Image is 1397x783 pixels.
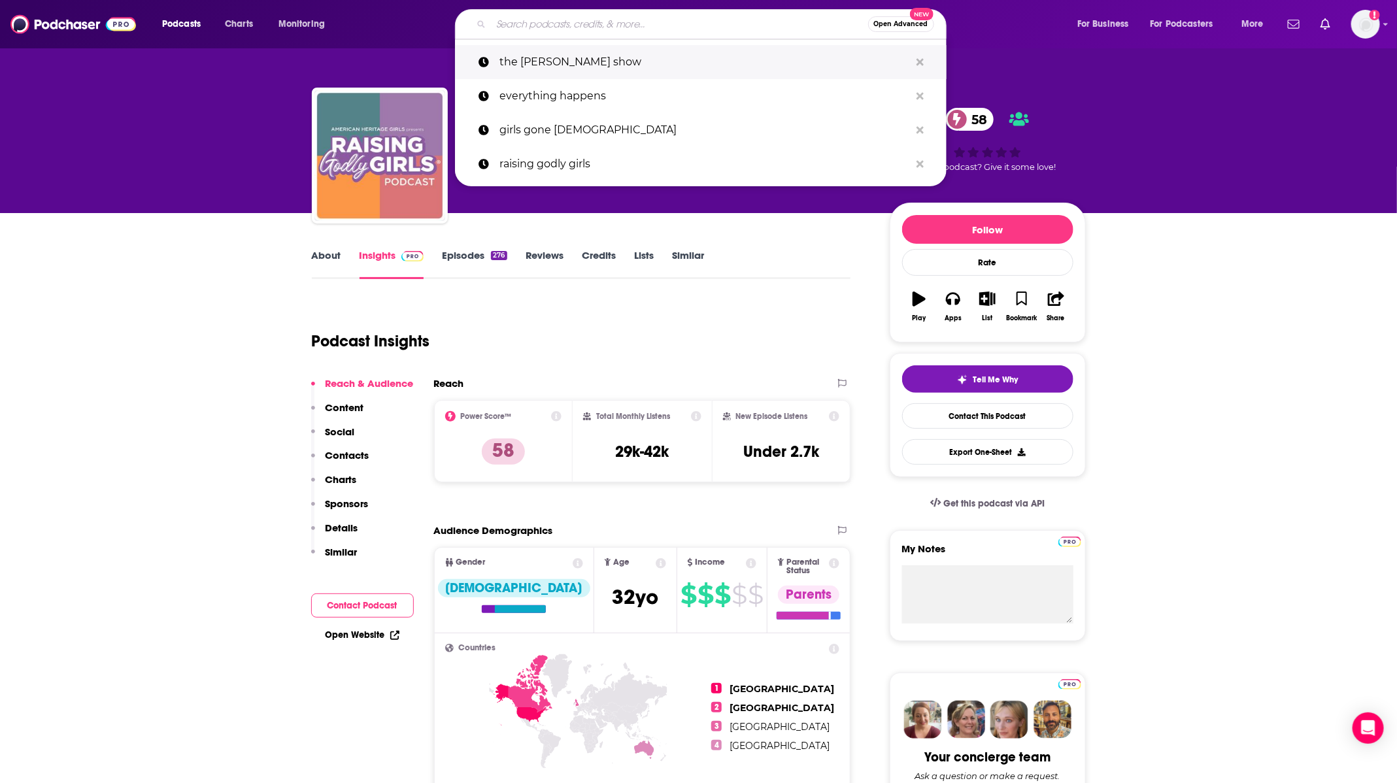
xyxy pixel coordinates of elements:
button: Social [311,425,355,450]
button: open menu [1232,14,1280,35]
h2: New Episode Listens [736,412,808,421]
div: Rate [902,249,1073,276]
p: Social [326,425,355,438]
button: Details [311,522,358,546]
span: $ [715,584,730,605]
p: Content [326,401,364,414]
label: My Notes [902,542,1073,565]
span: More [1241,15,1264,33]
p: Similar [326,546,358,558]
h2: Reach [434,377,464,390]
div: Ask a question or make a request. [915,771,1060,781]
p: the tricia goyer show [499,45,910,79]
div: 276 [491,251,507,260]
a: Episodes276 [442,249,507,279]
img: Sydney Profile [904,701,942,739]
div: Apps [945,314,962,322]
a: About [312,249,341,279]
span: Age [613,558,630,567]
a: the [PERSON_NAME] show [455,45,947,79]
span: $ [698,584,713,605]
button: Content [311,401,364,425]
span: Tell Me Why [973,375,1018,385]
p: Charts [326,473,357,486]
a: raising godly girls [455,147,947,181]
img: Barbara Profile [947,701,985,739]
a: InsightsPodchaser Pro [360,249,424,279]
button: Charts [311,473,357,497]
svg: Add a profile image [1370,10,1380,20]
button: Contact Podcast [311,593,414,618]
a: Show notifications dropdown [1315,13,1336,35]
p: Details [326,522,358,534]
div: Open Intercom Messenger [1353,712,1384,744]
a: 58 [946,108,994,131]
div: List [983,314,993,322]
a: Charts [216,14,261,35]
span: [GEOGRAPHIC_DATA] [730,721,830,733]
button: Follow [902,215,1073,244]
span: $ [681,584,696,605]
button: Share [1039,283,1073,330]
a: Pro website [1058,677,1081,690]
h3: Under 2.7k [743,442,819,461]
p: Sponsors [326,497,369,510]
button: Show profile menu [1351,10,1380,39]
img: Podchaser Pro [1058,679,1081,690]
a: Lists [634,249,654,279]
span: Charts [225,15,253,33]
img: Jules Profile [990,701,1028,739]
img: Podchaser Pro [401,251,424,261]
img: User Profile [1351,10,1380,39]
button: Export One-Sheet [902,439,1073,465]
img: Podchaser - Follow, Share and Rate Podcasts [10,12,136,37]
p: everything happens [499,79,910,113]
button: Contacts [311,449,369,473]
button: open menu [269,14,342,35]
span: Good podcast? Give it some love! [919,162,1056,172]
img: Podchaser Pro [1058,537,1081,547]
div: [DEMOGRAPHIC_DATA] [438,579,590,597]
button: open menu [1068,14,1145,35]
span: Monitoring [278,15,325,33]
button: Similar [311,546,358,570]
div: Parents [778,586,839,604]
span: 3 [711,721,722,731]
span: Parental Status [786,558,827,575]
span: 58 [959,108,994,131]
button: Apps [936,283,970,330]
div: Your concierge team [924,749,1051,765]
button: Play [902,283,936,330]
span: 2 [711,702,722,712]
span: For Podcasters [1151,15,1213,33]
p: Reach & Audience [326,377,414,390]
span: 4 [711,740,722,750]
h3: 29k-42k [615,442,669,461]
span: 32 yo [612,584,658,610]
div: Search podcasts, credits, & more... [467,9,959,39]
a: girls gone [DEMOGRAPHIC_DATA] [455,113,947,147]
button: Reach & Audience [311,377,414,401]
span: Countries [459,644,496,652]
span: [GEOGRAPHIC_DATA] [730,683,834,695]
a: Open Website [326,629,399,641]
span: $ [732,584,747,605]
button: List [970,283,1004,330]
button: open menu [1142,14,1232,35]
img: tell me why sparkle [957,375,968,385]
span: Podcasts [162,15,201,33]
span: Gender [456,558,486,567]
span: 1 [711,683,722,693]
img: Raising Godly Girls [314,90,445,221]
button: Bookmark [1005,283,1039,330]
h1: Podcast Insights [312,331,430,351]
a: Show notifications dropdown [1283,13,1305,35]
input: Search podcasts, credits, & more... [491,14,868,35]
button: open menu [153,14,218,35]
span: Logged in as ZoeJethani [1351,10,1380,39]
span: $ [748,584,763,605]
a: Similar [672,249,704,279]
p: girls gone bible [499,113,910,147]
